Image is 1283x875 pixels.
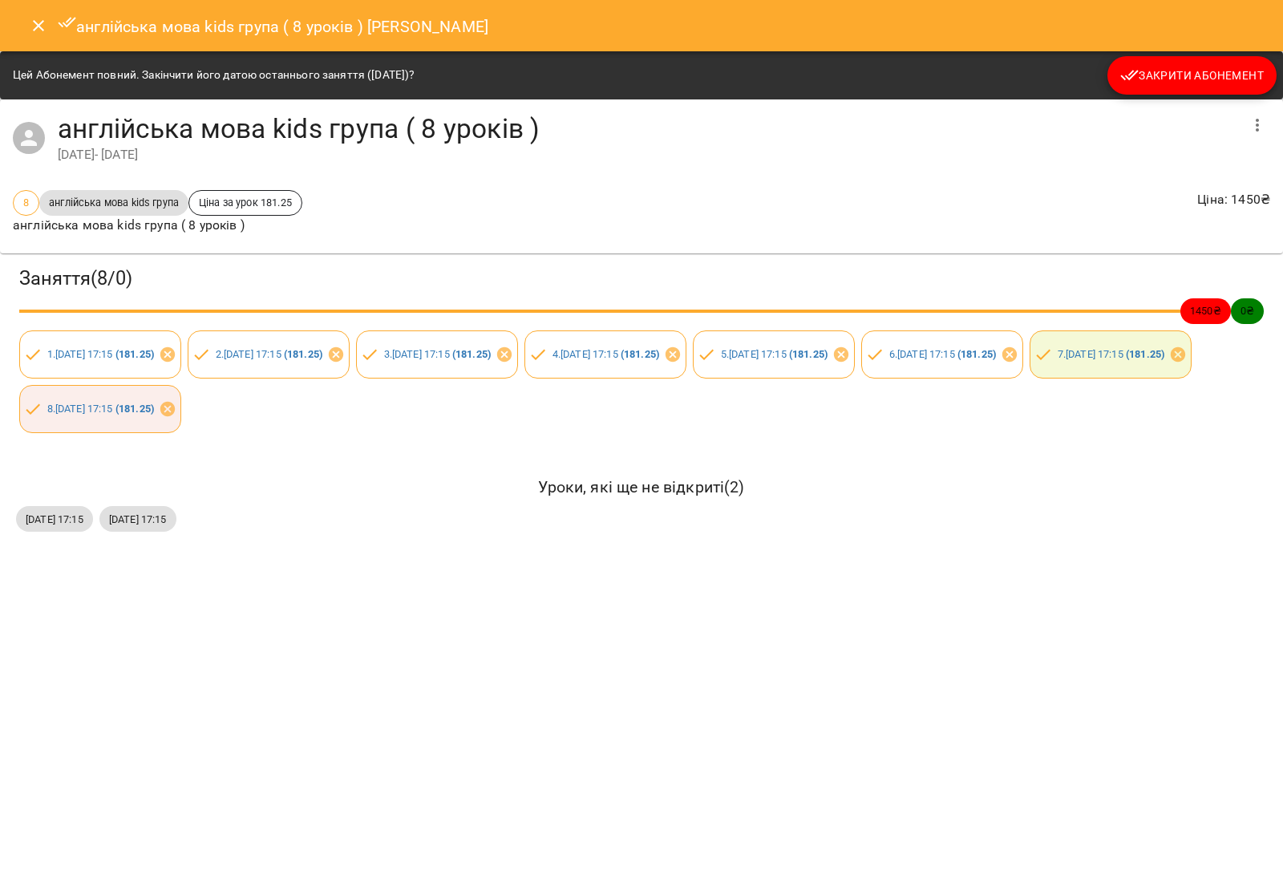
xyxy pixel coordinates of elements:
[384,348,491,360] a: 3.[DATE] 17:15 (181.25)
[39,195,188,210] span: англійська мова kids група
[1126,348,1164,360] b: ( 181.25 )
[189,195,302,210] span: Ціна за урок 181.25
[115,348,154,360] b: ( 181.25 )
[115,403,154,415] b: ( 181.25 )
[1030,330,1192,379] div: 7.[DATE] 17:15 (181.25)
[14,195,38,210] span: 8
[789,348,828,360] b: ( 181.25 )
[19,266,1264,291] h3: Заняття ( 8 / 0 )
[19,6,58,45] button: Close
[693,330,855,379] div: 5.[DATE] 17:15 (181.25)
[13,216,302,235] p: англійська мова kids група ( 8 уроків )
[13,61,415,90] div: Цей Абонемент повний. Закінчити його датою останнього заняття ([DATE])?
[47,348,154,360] a: 1.[DATE] 17:15 (181.25)
[19,385,181,433] div: 8.[DATE] 17:15 (181.25)
[1058,348,1164,360] a: 7.[DATE] 17:15 (181.25)
[47,403,154,415] a: 8.[DATE] 17:15 (181.25)
[284,348,322,360] b: ( 181.25 )
[356,330,518,379] div: 3.[DATE] 17:15 (181.25)
[188,330,350,379] div: 2.[DATE] 17:15 (181.25)
[1107,56,1277,95] button: Закрити Абонемент
[216,348,322,360] a: 2.[DATE] 17:15 (181.25)
[721,348,828,360] a: 5.[DATE] 17:15 (181.25)
[957,348,996,360] b: ( 181.25 )
[524,330,686,379] div: 4.[DATE] 17:15 (181.25)
[58,13,488,39] h6: англійська мова kids група ( 8 уроків ) [PERSON_NAME]
[19,330,181,379] div: 1.[DATE] 17:15 (181.25)
[452,348,491,360] b: ( 181.25 )
[16,512,93,527] span: [DATE] 17:15
[552,348,659,360] a: 4.[DATE] 17:15 (181.25)
[1120,66,1264,85] span: Закрити Абонемент
[861,330,1023,379] div: 6.[DATE] 17:15 (181.25)
[99,512,176,527] span: [DATE] 17:15
[58,112,1238,145] h4: англійська мова kids група ( 8 уроків )
[621,348,659,360] b: ( 181.25 )
[58,145,1238,164] div: [DATE] - [DATE]
[16,475,1267,500] h6: Уроки, які ще не відкриті ( 2 )
[889,348,996,360] a: 6.[DATE] 17:15 (181.25)
[1180,303,1231,318] span: 1450 ₴
[1231,303,1264,318] span: 0 ₴
[1197,190,1270,209] p: Ціна : 1450 ₴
